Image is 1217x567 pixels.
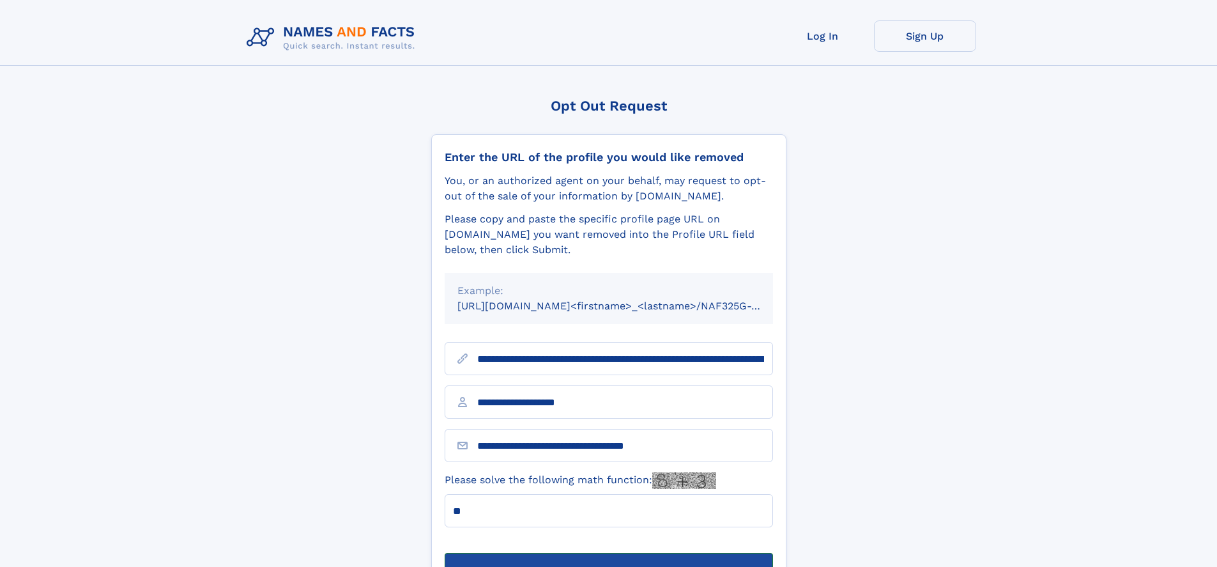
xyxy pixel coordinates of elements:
[445,173,773,204] div: You, or an authorized agent on your behalf, may request to opt-out of the sale of your informatio...
[874,20,976,52] a: Sign Up
[457,300,797,312] small: [URL][DOMAIN_NAME]<firstname>_<lastname>/NAF325G-xxxxxxxx
[772,20,874,52] a: Log In
[431,98,786,114] div: Opt Out Request
[457,283,760,299] div: Example:
[445,472,716,489] label: Please solve the following math function:
[445,212,773,258] div: Please copy and paste the specific profile page URL on [DOMAIN_NAME] you want removed into the Pr...
[241,20,425,55] img: Logo Names and Facts
[445,150,773,164] div: Enter the URL of the profile you would like removed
